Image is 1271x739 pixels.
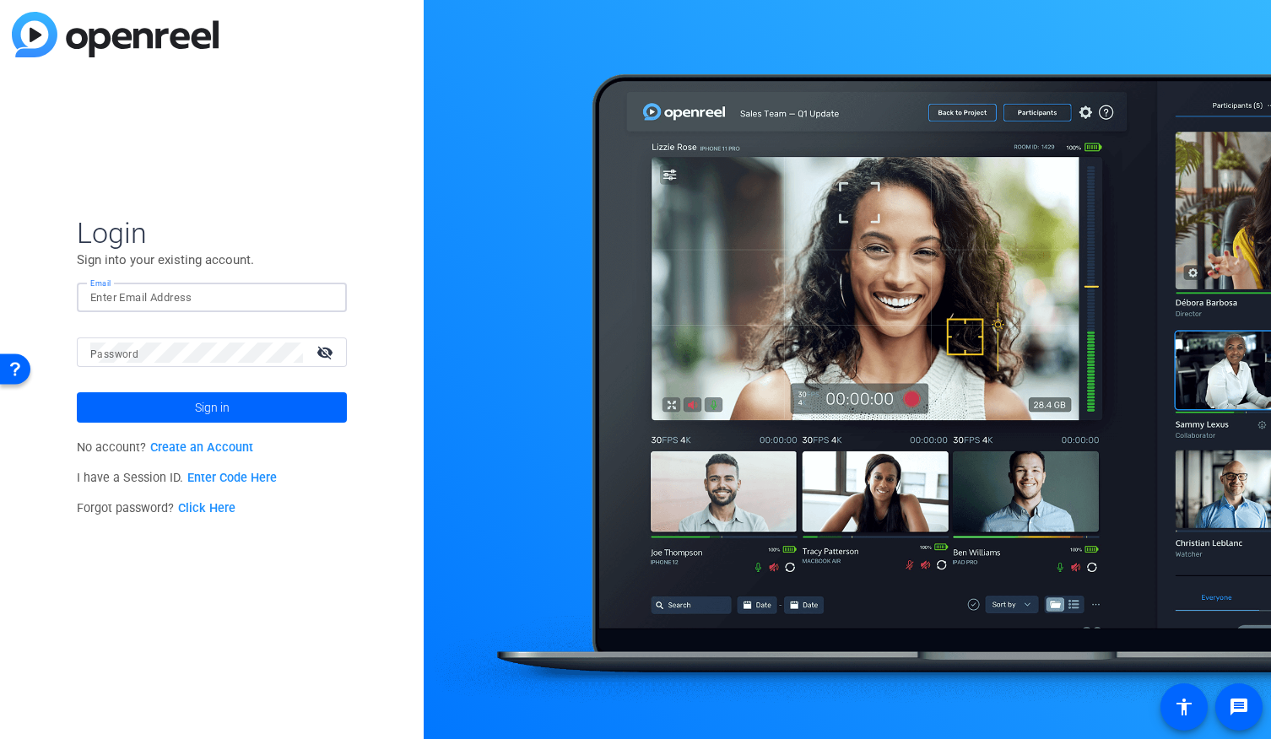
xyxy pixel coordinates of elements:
mat-icon: visibility_off [306,340,347,364]
span: I have a Session ID. [77,471,277,485]
mat-label: Email [90,278,111,288]
span: Sign in [195,386,230,429]
p: Sign into your existing account. [77,251,347,269]
a: Enter Code Here [187,471,277,485]
span: Forgot password? [77,501,235,515]
mat-label: Password [90,348,138,360]
span: Login [77,215,347,251]
mat-icon: accessibility [1174,697,1194,717]
img: blue-gradient.svg [12,12,219,57]
mat-icon: message [1229,697,1249,717]
input: Enter Email Address [90,288,333,308]
span: No account? [77,440,253,455]
a: Create an Account [150,440,253,455]
a: Click Here [178,501,235,515]
button: Sign in [77,392,347,423]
